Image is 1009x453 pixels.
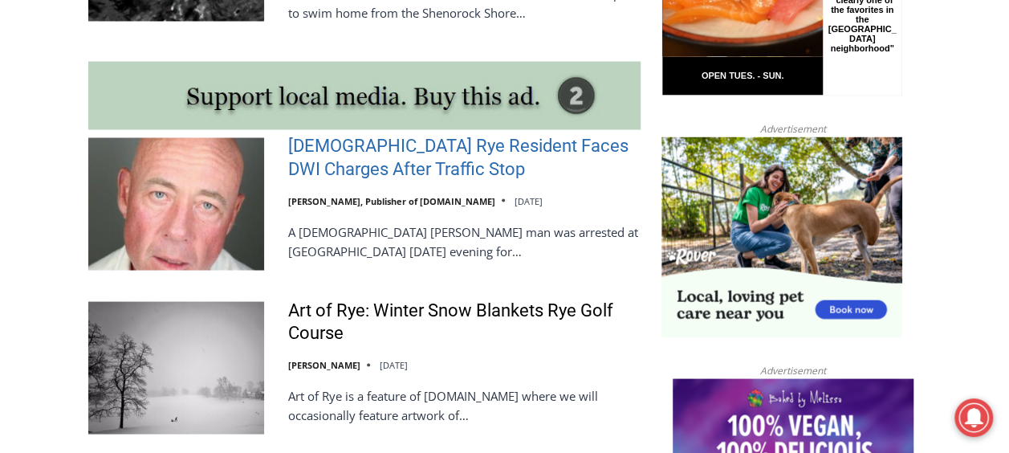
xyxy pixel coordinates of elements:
[288,358,360,370] a: [PERSON_NAME]
[420,160,744,196] span: Intern @ [DOMAIN_NAME]
[389,1,485,73] img: s_800_809a2aa2-bb6e-4add-8b5e-749ad0704c34.jpeg
[477,5,580,73] a: Book [PERSON_NAME]'s Good Humor for Your Event
[744,120,842,136] span: Advertisement
[5,165,157,226] span: Open Tues. - Sun. [PHONE_NUMBER]
[105,29,397,44] div: Serving [GEOGRAPHIC_DATA] Since [DATE]
[515,194,543,206] time: [DATE]
[288,222,641,260] p: A [DEMOGRAPHIC_DATA] [PERSON_NAME] man was arrested at [GEOGRAPHIC_DATA] [DATE] evening for…
[744,362,842,377] span: Advertisement
[1,161,161,200] a: Open Tues. - Sun. [PHONE_NUMBER]
[288,134,641,180] a: [DEMOGRAPHIC_DATA] Rye Resident Faces DWI Charges After Traffic Stop
[405,1,759,156] div: "The first chef I interviewed talked about coming to [GEOGRAPHIC_DATA] from [GEOGRAPHIC_DATA] in ...
[288,386,641,424] p: Art of Rye is a feature of [DOMAIN_NAME] where we will occasionally feature artwork of…
[489,17,559,62] h4: Book [PERSON_NAME]'s Good Humor for Your Event
[380,358,408,370] time: [DATE]
[288,194,495,206] a: [PERSON_NAME], Publisher of [DOMAIN_NAME]
[88,301,264,433] img: Art of Rye: Winter Snow Blankets Rye Golf Course
[288,299,641,345] a: Art of Rye: Winter Snow Blankets Rye Golf Course
[88,61,641,129] img: support local media, buy this ad
[165,100,236,192] div: "clearly one of the favorites in the [GEOGRAPHIC_DATA] neighborhood"
[88,137,264,269] img: 56-Year-Old Rye Resident Faces DWI Charges After Traffic Stop
[386,156,778,200] a: Intern @ [DOMAIN_NAME]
